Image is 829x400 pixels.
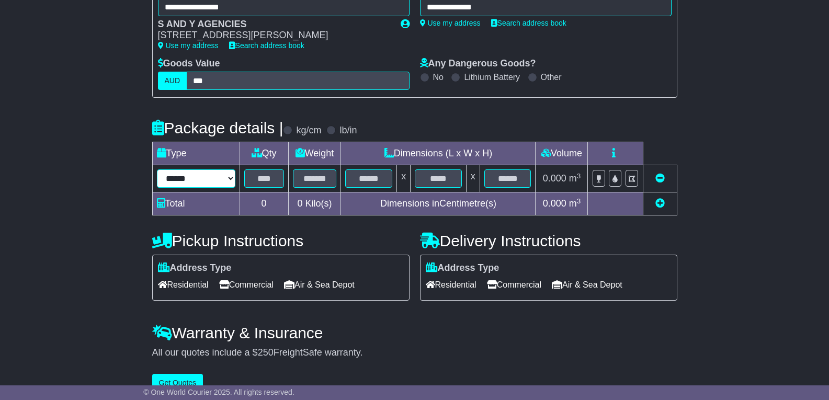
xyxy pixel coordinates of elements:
td: Volume [536,142,588,165]
a: Use my address [158,41,219,50]
td: Dimensions in Centimetre(s) [341,192,536,215]
td: 0 [240,192,288,215]
button: Get Quotes [152,374,203,392]
span: 0.000 [543,198,566,209]
a: Add new item [655,198,665,209]
label: Address Type [158,262,232,274]
span: Commercial [219,277,274,293]
label: AUD [158,72,187,90]
label: Address Type [426,262,499,274]
td: Dimensions (L x W x H) [341,142,536,165]
a: Use my address [420,19,481,27]
span: m [569,173,581,184]
span: 0.000 [543,173,566,184]
td: Type [152,142,240,165]
a: Search address book [491,19,566,27]
label: Lithium Battery [464,72,520,82]
span: m [569,198,581,209]
td: x [466,165,480,192]
label: kg/cm [296,125,321,136]
span: 250 [258,347,274,358]
td: Qty [240,142,288,165]
a: Remove this item [655,173,665,184]
div: S AND Y AGENCIES [158,19,390,30]
label: Other [541,72,562,82]
span: Air & Sea Depot [552,277,622,293]
h4: Package details | [152,119,283,136]
a: Search address book [229,41,304,50]
label: lb/in [339,125,357,136]
label: Goods Value [158,58,220,70]
span: 0 [297,198,302,209]
div: All our quotes include a $ FreightSafe warranty. [152,347,677,359]
td: Kilo(s) [288,192,341,215]
sup: 3 [577,172,581,180]
span: Residential [158,277,209,293]
span: Residential [426,277,476,293]
h4: Pickup Instructions [152,232,410,249]
label: Any Dangerous Goods? [420,58,536,70]
td: x [397,165,411,192]
td: Weight [288,142,341,165]
h4: Delivery Instructions [420,232,677,249]
sup: 3 [577,197,581,205]
td: Total [152,192,240,215]
label: No [433,72,444,82]
div: [STREET_ADDRESS][PERSON_NAME] [158,30,390,41]
h4: Warranty & Insurance [152,324,677,341]
span: Commercial [487,277,541,293]
span: Air & Sea Depot [284,277,355,293]
span: © One World Courier 2025. All rights reserved. [143,388,294,396]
